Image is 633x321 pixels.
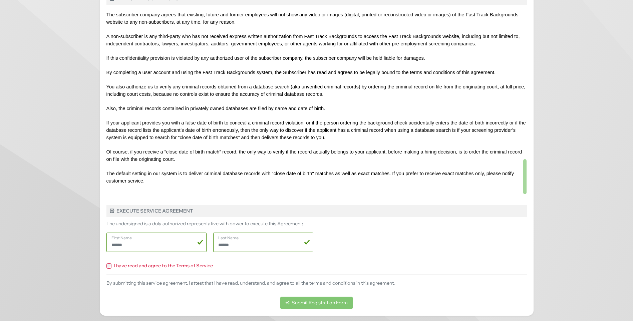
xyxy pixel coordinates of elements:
[280,297,353,309] button: Submit Registration Form
[114,262,213,269] label: I have read and agree to the Terms of Service
[106,8,527,195] div: scrollable content
[106,106,325,111] span: Also, the criminal records contained in privately owned databases are filed by name and date of b...
[106,84,526,97] span: You also authorize us to verify any criminal records obtained from a database search (aka unverif...
[106,12,519,25] span: The subscriber company agrees that existing, future and former employees will not show any video ...
[106,205,527,217] h5: Execute Service Agreement
[106,70,496,75] span: By completing a user account and using the Fast Track Backgrounds system, the Subscriber has read...
[106,34,520,46] span: A non-subscriber is any third-party who has not received express written authorization from Fast ...
[106,55,425,61] span: If this confidentiality provision is violated by any authorized user of the subscriber company, t...
[106,149,522,162] span: Of course, if you receive a “close date of birth match” record, the only way to verify if the rec...
[106,220,527,227] p: The undersigned is a duly authorized representative with power to execute this Agreement:
[106,280,527,287] p: By submitting this service agreement, I attest that I have read, understand, and agree to all the...
[106,171,514,184] span: The default setting in our system is to deliver criminal database records with "close date of bir...
[106,120,526,140] span: If your applicant provides you with a false date of birth to conceal a criminal record violation,...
